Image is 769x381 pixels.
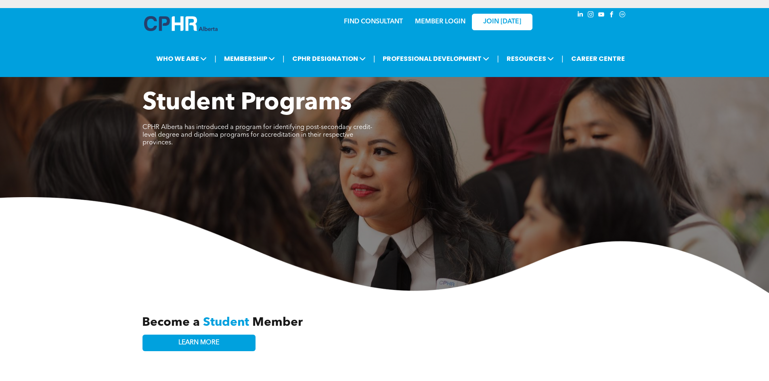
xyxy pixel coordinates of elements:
[344,19,403,25] a: FIND CONSULTANT
[483,18,521,26] span: JOIN [DATE]
[504,51,556,66] span: RESOURCES
[142,335,256,351] a: LEARN MORE
[222,51,277,66] span: MEMBERSHIP
[373,50,375,67] li: |
[283,50,285,67] li: |
[618,10,627,21] a: Social network
[415,19,465,25] a: MEMBER LOGIN
[252,316,303,329] span: Member
[142,91,352,115] span: Student Programs
[203,316,249,329] span: Student
[142,316,200,329] span: Become a
[154,51,209,66] span: WHO WE ARE
[497,50,499,67] li: |
[576,10,585,21] a: linkedin
[472,14,532,30] a: JOIN [DATE]
[569,51,627,66] a: CAREER CENTRE
[214,50,216,67] li: |
[597,10,606,21] a: youtube
[144,16,218,31] img: A blue and white logo for cp alberta
[562,50,564,67] li: |
[587,10,595,21] a: instagram
[142,124,372,146] span: CPHR Alberta has introduced a program for identifying post-secondary credit-level degree and dipl...
[290,51,368,66] span: CPHR DESIGNATION
[608,10,616,21] a: facebook
[380,51,492,66] span: PROFESSIONAL DEVELOPMENT
[178,339,219,347] span: LEARN MORE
